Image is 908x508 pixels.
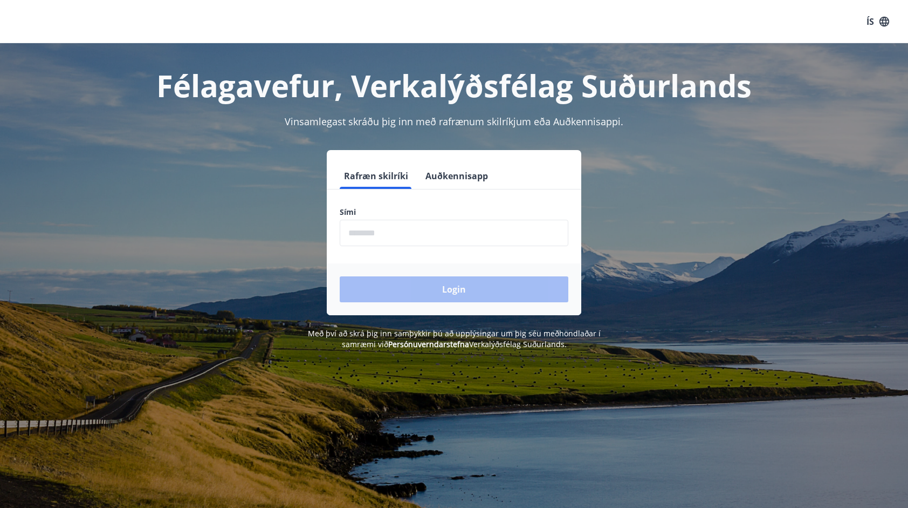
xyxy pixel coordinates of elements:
[308,328,601,349] span: Með því að skrá þig inn samþykkir þú að upplýsingar um þig séu meðhöndlaðar í samræmi við Verkalý...
[79,65,829,106] h1: Félagavefur, Verkalýðsfélag Suðurlands
[340,207,568,218] label: Sími
[861,12,895,31] button: ÍS
[285,115,623,128] span: Vinsamlegast skráðu þig inn með rafrænum skilríkjum eða Auðkennisappi.
[421,163,492,189] button: Auðkennisapp
[388,339,469,349] a: Persónuverndarstefna
[340,163,412,189] button: Rafræn skilríki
